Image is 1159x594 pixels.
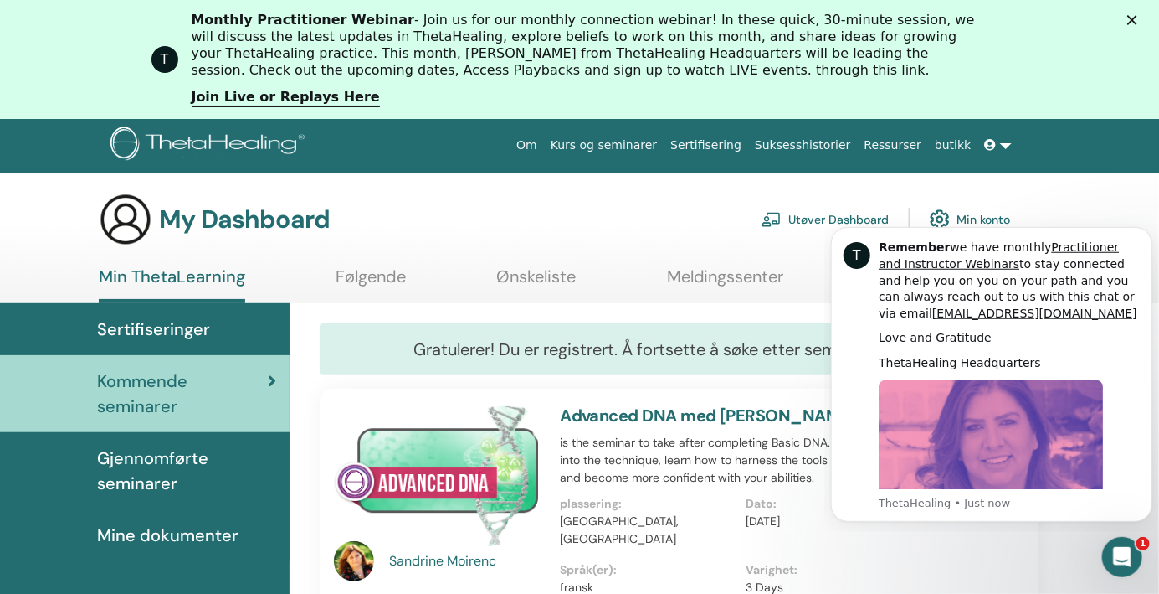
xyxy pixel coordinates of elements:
[560,495,736,513] p: plassering :
[110,127,310,164] img: logo.png
[762,201,889,238] a: Utøver Dashboard
[560,405,856,426] a: Advanced DNA med [PERSON_NAME]
[560,513,736,548] p: [GEOGRAPHIC_DATA], [GEOGRAPHIC_DATA]
[192,12,982,79] div: - Join us for our monthly connection webinar! In these quick, 30-minute session, we will discuss ...
[1127,15,1144,25] div: Close
[930,201,1010,238] a: Min konto
[320,323,1038,375] div: Gratulerer! Du er registrert. Å fortsette å søke etter seminarer
[762,212,782,227] img: chalkboard-teacher.svg
[192,89,380,107] a: Join Live or Replays Here
[97,523,238,548] span: Mine dokumenter
[99,193,152,246] img: generic-user-icon.jpg
[560,561,736,579] p: Språk(er) :
[928,130,977,161] a: butikk
[97,317,210,342] span: Sertifiseringer
[746,495,922,513] p: Dato :
[544,130,664,161] a: Kurs og seminarer
[497,266,577,299] a: Ønskeliste
[748,130,858,161] a: Suksesshistorier
[99,266,245,303] a: Min ThetaLearning
[1102,537,1142,577] iframe: Intercom live chat
[151,46,178,73] div: Profile image for ThetaHealing
[334,405,540,546] img: Advanced DNA
[97,446,276,496] span: Gjennomførte seminarer
[389,551,544,571] a: Sandrine Moirenc
[192,12,415,28] b: Monthly Practitioner Webinar
[746,513,922,530] p: [DATE]
[858,130,929,161] a: Ressurser
[560,434,932,487] p: is the seminar to take after completing Basic DNA. Go more in depth into the technique, learn how...
[97,369,268,419] span: Kommende seminarer
[664,130,748,161] a: Sertifisering
[159,204,330,235] h3: My Dashboard
[824,212,1159,532] iframe: Intercom notifications message
[336,266,406,299] a: Følgende
[930,205,950,234] img: cog.svg
[334,541,374,581] img: default.jpg
[510,130,544,161] a: Om
[1136,537,1150,550] span: 1
[746,561,922,579] p: Varighet :
[667,266,784,299] a: Meldingssenter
